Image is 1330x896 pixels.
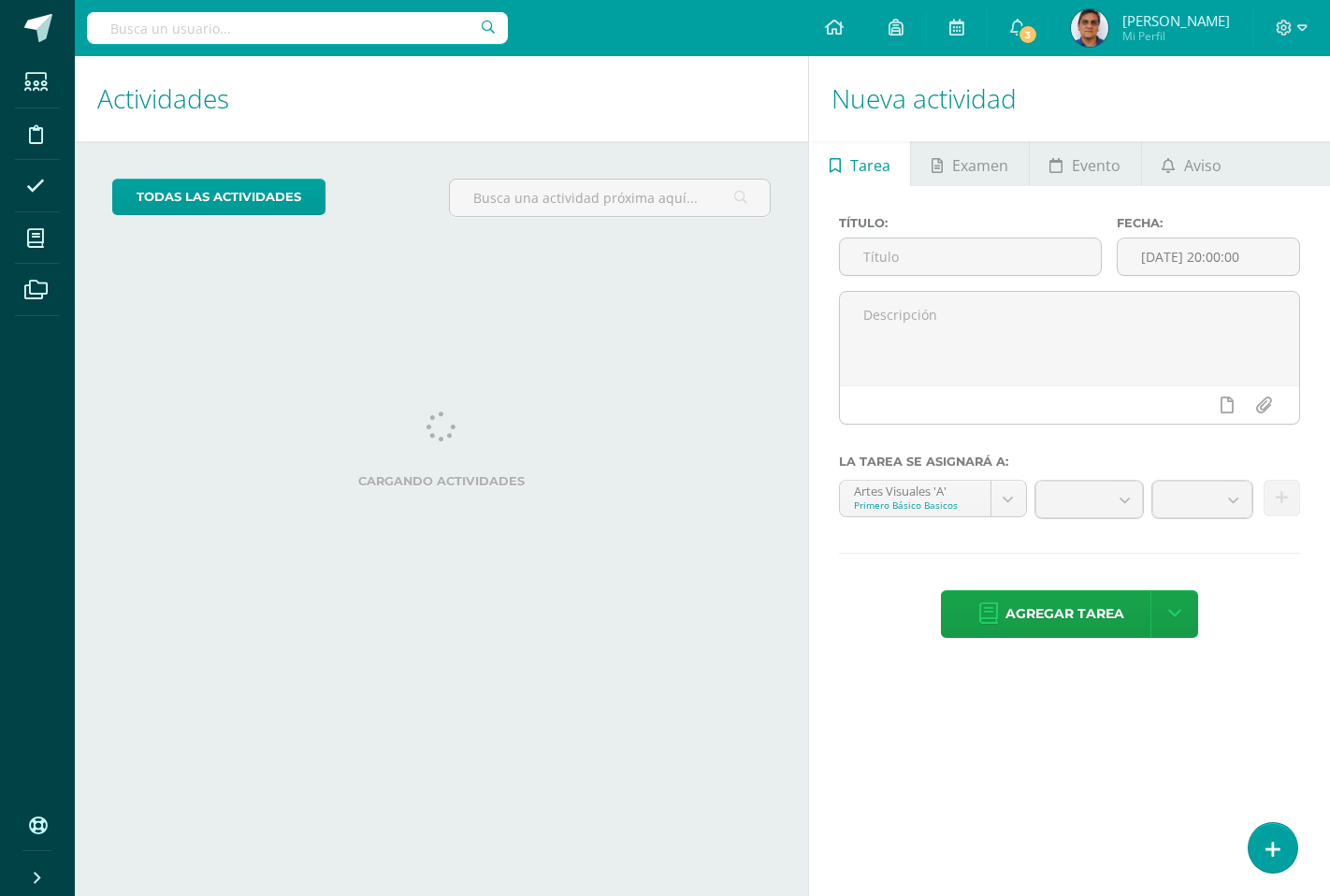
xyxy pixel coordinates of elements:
h1: Actividades [97,56,786,141]
a: Examen [911,141,1028,186]
span: 3 [1018,24,1038,45]
span: Examen [952,143,1008,188]
a: Aviso [1142,141,1242,186]
span: Agregar tarea [1005,591,1124,637]
label: La tarea se asignará a: [839,455,1300,469]
input: Fecha de entrega [1118,238,1299,275]
label: Cargando actividades [112,474,771,488]
span: Mi Perfil [1122,28,1230,44]
a: todas las Actividades [112,179,325,215]
span: [PERSON_NAME] [1122,11,1230,30]
span: Tarea [850,143,890,188]
label: Título: [839,216,1102,230]
h1: Nueva actividad [831,56,1308,141]
span: Evento [1072,143,1120,188]
input: Busca un usuario... [87,12,508,44]
a: Evento [1030,141,1141,186]
div: Primero Básico Basicos [854,499,976,512]
span: Aviso [1184,143,1222,188]
a: Tarea [809,141,910,186]
div: Artes Visuales 'A' [854,481,976,499]
a: Artes Visuales 'A'Primero Básico Basicos [840,481,1026,516]
input: Título [840,238,1101,275]
img: 273b6853e3968a0849ea5b67cbf1d59c.png [1071,9,1108,47]
label: Fecha: [1117,216,1300,230]
input: Busca una actividad próxima aquí... [450,180,770,216]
